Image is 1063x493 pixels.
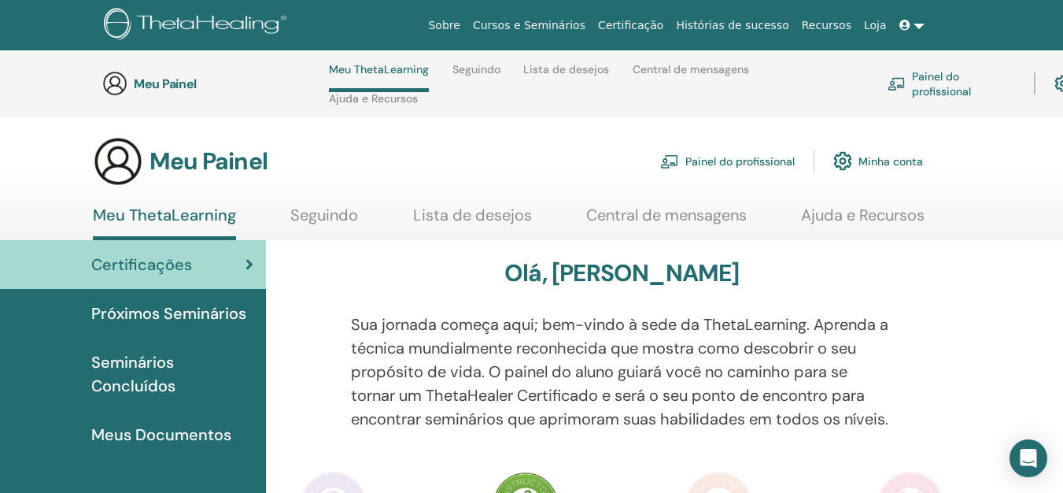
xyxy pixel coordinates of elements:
[801,205,925,225] font: Ajuda e Recursos
[592,11,670,40] a: Certificação
[858,11,893,40] a: Loja
[660,143,795,178] a: Painel do profissional
[633,63,749,88] a: Central de mensagens
[586,205,747,225] font: Central de mensagens
[93,136,143,187] img: generic-user-icon.jpg
[633,62,749,76] font: Central de mensagens
[134,76,197,92] font: Meu Painel
[801,206,925,236] a: Ajuda e Recursos
[523,63,609,88] a: Lista de desejos
[149,146,268,176] font: Meu Painel
[290,206,358,236] a: Seguindo
[93,206,236,240] a: Meu ThetaLearning
[452,62,500,76] font: Seguindo
[912,69,971,98] font: Painel do profissional
[91,303,246,324] font: Próximos Seminários
[104,8,292,43] img: logo.png
[422,11,466,40] a: Sobre
[329,63,429,92] a: Meu ThetaLearning
[329,92,418,117] a: Ajuda e Recursos
[413,206,532,236] a: Lista de desejos
[670,11,795,40] a: Histórias de sucesso
[467,11,592,40] a: Cursos e Seminários
[676,19,788,32] font: Histórias de sucesso
[586,206,747,236] a: Central de mensagens
[660,154,679,169] img: chalkboard-teacher.svg
[473,19,585,32] font: Cursos e Seminários
[523,62,609,76] font: Lista de desejos
[91,424,231,445] font: Meus Documentos
[833,143,923,178] a: Minha conta
[802,19,851,32] font: Recursos
[428,19,460,32] font: Sobre
[91,254,192,275] font: Certificações
[888,77,906,91] img: chalkboard-teacher.svg
[329,62,429,76] font: Meu ThetaLearning
[91,352,175,396] font: Seminários Concluídos
[833,147,852,174] img: cog.svg
[685,154,795,169] font: Painel do profissional
[864,19,887,32] font: Loja
[795,11,858,40] a: Recursos
[1009,439,1047,477] div: Open Intercom Messenger
[858,154,923,169] font: Minha conta
[290,205,358,225] font: Seguindo
[413,205,532,225] font: Lista de desejos
[351,314,888,429] font: Sua jornada começa aqui; bem-vindo à sede da ThetaLearning. Aprenda a técnica mundialmente reconh...
[329,91,418,106] font: Ajuda e Recursos
[504,258,740,288] font: Olá, [PERSON_NAME]
[93,205,236,225] font: Meu ThetaLearning
[102,71,127,96] img: generic-user-icon.jpg
[452,63,500,88] a: Seguindo
[888,66,1015,101] a: Painel do profissional
[598,19,663,32] font: Certificação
